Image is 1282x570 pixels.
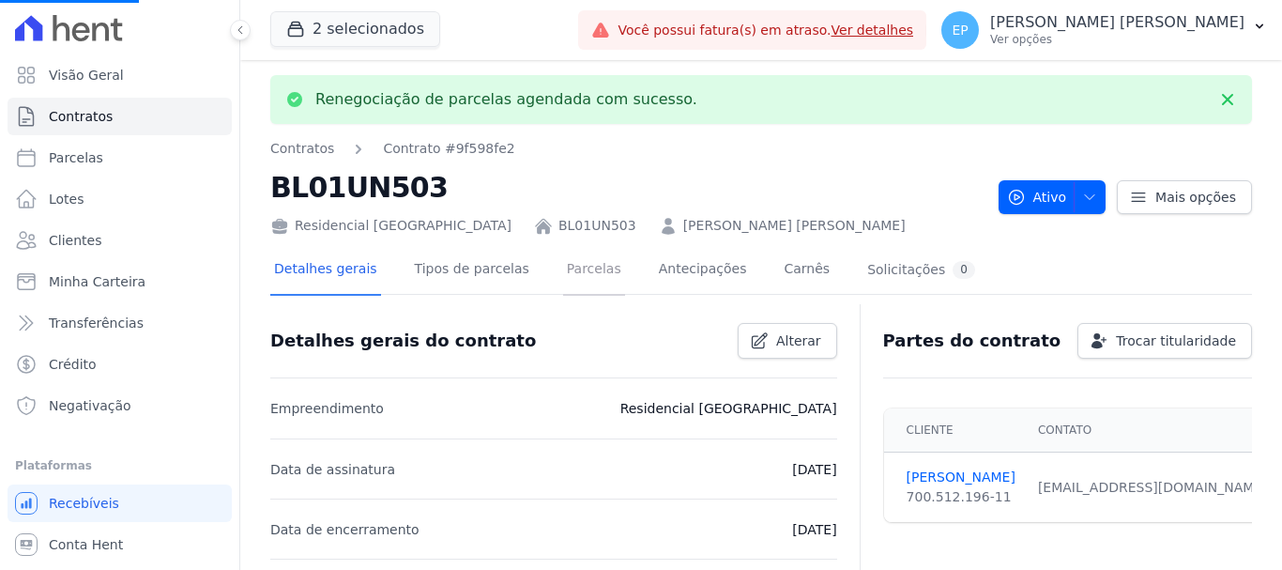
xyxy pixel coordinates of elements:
[49,396,131,415] span: Negativação
[999,180,1106,214] button: Ativo
[907,487,1015,507] div: 700.512.196-11
[618,21,913,40] span: Você possui fatura(s) em atraso.
[563,246,625,296] a: Parcelas
[49,494,119,513] span: Recebíveis
[270,139,515,159] nav: Breadcrumb
[49,314,144,332] span: Transferências
[270,518,420,541] p: Data de encerramento
[8,526,232,563] a: Conta Hent
[270,139,334,159] a: Contratos
[1077,323,1252,359] a: Trocar titularidade
[1007,180,1067,214] span: Ativo
[907,468,1015,487] a: [PERSON_NAME]
[270,458,395,481] p: Data de assinatura
[558,216,636,236] a: BL01UN503
[776,331,821,350] span: Alterar
[49,272,145,291] span: Minha Carteira
[8,180,232,218] a: Lotes
[8,139,232,177] a: Parcelas
[270,246,381,296] a: Detalhes gerais
[383,139,514,159] a: Contrato #9f598fe2
[926,4,1282,56] button: EP [PERSON_NAME] [PERSON_NAME] Ver opções
[8,387,232,424] a: Negativação
[655,246,751,296] a: Antecipações
[683,216,906,236] a: [PERSON_NAME] [PERSON_NAME]
[738,323,837,359] a: Alterar
[884,408,1027,453] th: Cliente
[952,23,968,37] span: EP
[8,485,232,522] a: Recebíveis
[270,216,511,236] div: Residencial [GEOGRAPHIC_DATA]
[270,166,984,208] h2: BL01UN503
[49,231,101,250] span: Clientes
[411,246,533,296] a: Tipos de parcelas
[8,346,232,383] a: Crédito
[8,304,232,342] a: Transferências
[883,330,1061,352] h3: Partes do contrato
[49,355,97,374] span: Crédito
[953,261,975,279] div: 0
[270,397,384,420] p: Empreendimento
[780,246,833,296] a: Carnês
[49,190,84,208] span: Lotes
[49,535,123,554] span: Conta Hent
[315,90,697,109] p: Renegociação de parcelas agendada com sucesso.
[832,23,914,38] a: Ver detalhes
[270,11,440,47] button: 2 selecionados
[990,13,1244,32] p: [PERSON_NAME] [PERSON_NAME]
[1116,331,1236,350] span: Trocar titularidade
[1155,188,1236,207] span: Mais opções
[49,66,124,85] span: Visão Geral
[792,518,836,541] p: [DATE]
[49,107,113,126] span: Contratos
[620,397,837,420] p: Residencial [GEOGRAPHIC_DATA]
[990,32,1244,47] p: Ver opções
[8,222,232,259] a: Clientes
[8,56,232,94] a: Visão Geral
[792,458,836,481] p: [DATE]
[867,261,975,279] div: Solicitações
[8,98,232,135] a: Contratos
[270,139,984,159] nav: Breadcrumb
[49,148,103,167] span: Parcelas
[270,330,536,352] h3: Detalhes gerais do contrato
[863,246,979,296] a: Solicitações0
[15,454,224,477] div: Plataformas
[8,263,232,300] a: Minha Carteira
[1117,180,1252,214] a: Mais opções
